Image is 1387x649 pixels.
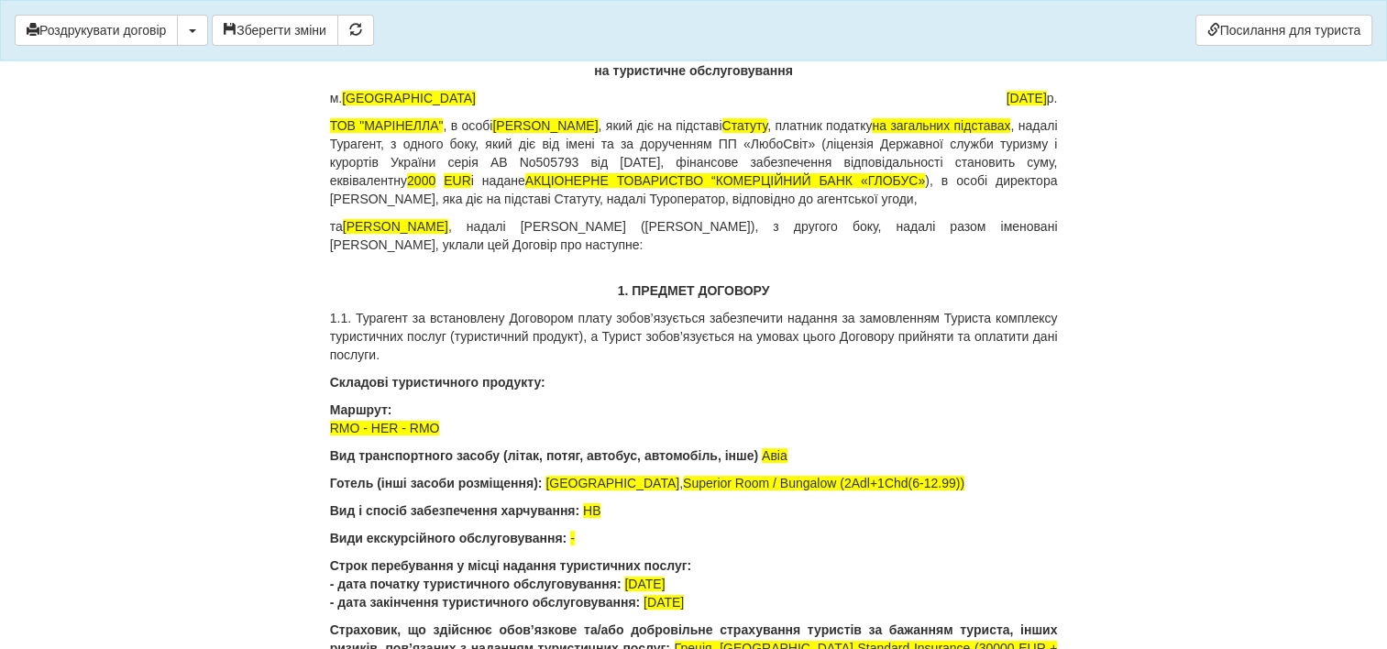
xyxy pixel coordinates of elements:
p: , в особі , який діє на підставі , платник податку , надалі Турагент, з одного боку, який діє від... [330,116,1058,208]
b: Види екскурсійного обслуговування: [330,531,567,545]
span: [DATE] [624,577,665,591]
span: м. [330,89,476,107]
b: Строк перебування у місці надання туристичних послуг: [330,558,691,573]
b: Готель (інші засоби розміщення): [330,476,543,490]
span: [PERSON_NAME] [343,219,448,234]
span: [DATE] [1007,91,1047,105]
b: Складові туристичного продукту: [330,375,545,390]
b: - дата закінчення туристичного обслуговування: [330,595,640,610]
span: Статуту [722,118,768,133]
a: Посилання для туриста [1195,15,1372,46]
button: Зберегти зміни [212,15,338,46]
span: EUR [444,173,471,188]
b: Вид і спосіб забезпечення харчування: [330,503,579,518]
span: [DATE] [644,595,684,610]
span: Superior Room / Bungalow (2Adl+1Chd(6-12.99)) [683,476,964,490]
button: Роздрукувати договір [15,15,178,46]
span: HB [583,503,600,518]
span: р. [1007,89,1058,107]
span: [GEOGRAPHIC_DATA] [545,476,679,490]
span: Авіа [762,448,787,463]
p: та , надалі [PERSON_NAME] ([PERSON_NAME]), з другого боку, надалі разом іменовані [PERSON_NAME], ... [330,217,1058,254]
span: на загальних підставах [872,118,1010,133]
span: [GEOGRAPHIC_DATA] [342,91,476,105]
p: 1. ПРЕДМЕТ ДОГОВОРУ [330,281,1058,300]
p: , [330,474,1058,492]
p: 1.1. Турагент за встановлену Договором плату зобов’язується забезпечити надання за замовленням Ту... [330,309,1058,364]
b: Маршрут: [330,402,392,417]
span: АКЦІОНЕРНЕ ТОВАРИСТВО “КОМЕРЦІЙНИЙ БАНК «ГЛОБУС» [525,173,925,188]
span: - [570,531,575,545]
span: 2000 [407,173,435,188]
span: ТОВ "МАРІНЕЛЛА" [330,118,444,133]
span: [PERSON_NAME] [492,118,598,133]
b: Вид транспортного засобу (літак, потяг, автобус, автомобіль, інше) [330,448,758,463]
p: ДОГОВІР No на туристичне обслуговування [330,43,1058,80]
b: - дата початку туристичного обслуговування: [330,577,622,591]
span: RMO - HER - RMO [330,421,440,435]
